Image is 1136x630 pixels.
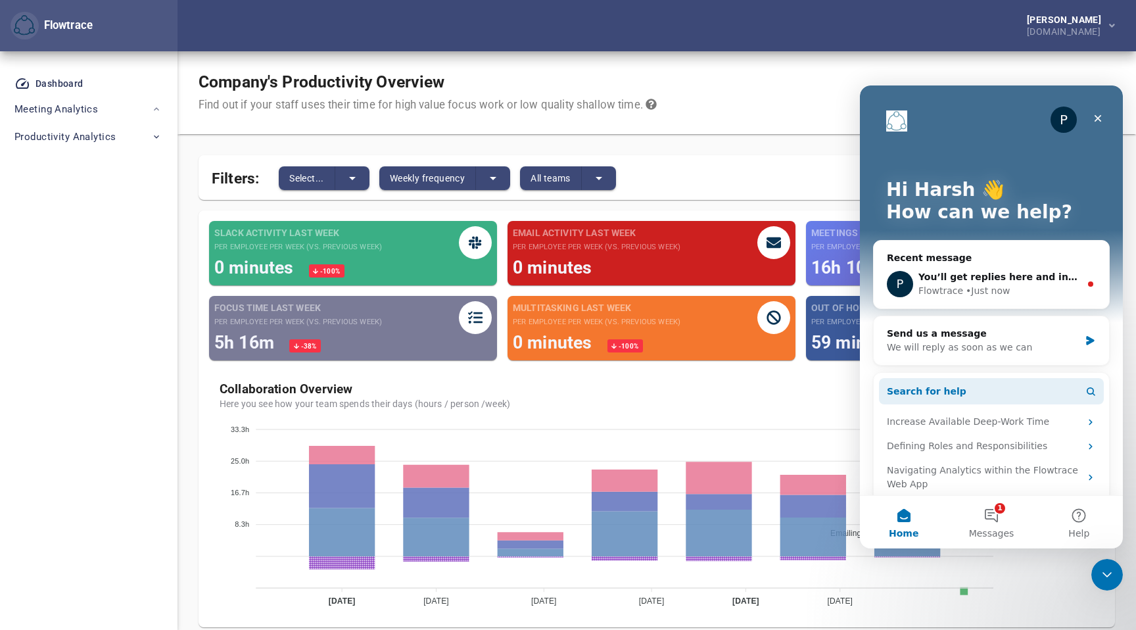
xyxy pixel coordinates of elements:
span: -38 % [299,343,316,350]
div: Send us a messageWe will reply as soon as we can [13,230,250,280]
button: [PERSON_NAME][DOMAIN_NAME] [1006,11,1125,40]
button: Search for help [19,293,244,319]
span: 59 minutes [811,332,905,352]
tspan: [DATE] [732,596,759,606]
button: Weekly frequency [379,166,476,190]
div: [DOMAIN_NAME] [1027,24,1106,36]
div: split button [520,166,616,190]
span: Help [208,443,229,452]
button: All teams [520,166,582,190]
span: Filters: [212,162,259,190]
span: -100 % [319,268,340,275]
button: Messages [87,410,175,463]
span: Search for help [27,299,106,313]
span: Messages [109,443,154,452]
span: -100 % [617,343,638,350]
span: Select... [289,170,324,186]
span: 0 minutes [513,257,592,278]
span: Out of Hours activity last week [811,301,979,314]
div: Increase Available Deep-Work Time [19,324,244,349]
span: 5h 16m [214,332,279,352]
span: 0 minutes [214,257,298,278]
span: Slack activity last week [214,226,382,239]
tspan: [DATE] [423,596,449,606]
span: Weekly frequency [390,170,465,186]
span: Productivity Analytics [14,128,116,145]
span: 0 minutes [513,332,597,352]
tspan: [DATE] [329,596,356,606]
small: per employee per week (vs. previous week) [513,317,680,327]
div: Defining Roles and Responsibilities [19,349,244,373]
span: Here you see how your team spends their days (hours / person / week ) [220,398,1104,410]
small: per employee per week (vs. previous week) [811,317,979,327]
tspan: 16.7h [231,489,249,497]
span: Meeting Analytics [14,101,98,118]
button: Help [176,410,263,463]
div: split button [379,166,510,190]
span: You’ll get replies here and in your email: ✉️ [EMAIL_ADDRESS][DOMAIN_NAME] The team will reply as... [59,186,679,197]
span: Multitasking last week [513,301,680,314]
div: Navigating Analytics within the Flowtrace Web App [27,378,220,406]
div: Flowtrace [11,12,93,40]
div: Dashboard [35,76,83,92]
iframe: Intercom live chat [860,85,1123,548]
div: Send us a message [27,241,220,255]
div: • Just now [106,199,150,212]
tspan: [DATE] [827,596,853,606]
span: All teams [531,170,571,186]
span: Meetings last week [811,226,979,239]
div: [PERSON_NAME] [1027,15,1106,24]
span: Email activity last week [513,226,680,239]
tspan: [DATE] [531,596,557,606]
div: Increase Available Deep-Work Time [27,329,220,343]
span: Home [29,443,59,452]
div: Flowtrace [59,199,103,212]
div: split button [279,166,369,190]
img: Flowtrace [14,15,35,36]
div: Defining Roles and Responsibilities [27,354,220,368]
tspan: 33.3h [231,425,249,433]
tspan: 25.0h [231,457,249,465]
tspan: 8.3h [235,520,249,528]
small: per employee per week (vs. previous week) [811,242,979,253]
div: We will reply as soon as we can [27,255,220,269]
small: per employee per week (vs. previous week) [513,242,680,253]
span: Focus time last week [214,301,382,314]
iframe: Intercom live chat [1091,559,1123,591]
div: Find out if your staff uses their time for high value focus work or low quality shallow time. [199,97,657,113]
div: Flowtrace [39,18,93,34]
small: per employee per week (vs. previous week) [214,317,382,327]
div: Close [226,21,250,45]
b: Collaboration Overview [220,381,352,397]
span: 16h 10m [811,257,886,278]
h1: Company's Productivity Overview [199,72,657,92]
small: per employee per week (vs. previous week) [214,242,382,253]
tspan: [DATE] [639,596,665,606]
button: Flowtrace [11,12,39,40]
button: Select... [279,166,335,190]
div: Navigating Analytics within the Flowtrace Web App [19,373,244,411]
